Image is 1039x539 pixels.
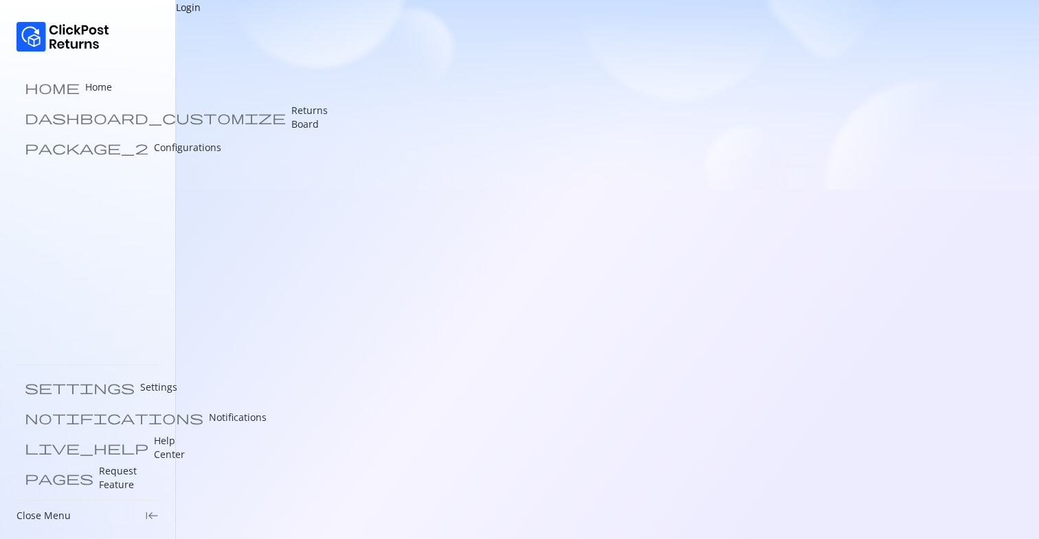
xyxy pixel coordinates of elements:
p: Configurations [154,141,221,154]
span: notifications [25,411,203,424]
span: pages [25,471,93,485]
a: settings Settings [16,374,159,401]
span: dashboard_customize [25,111,286,124]
span: settings [25,380,135,394]
p: Settings [140,380,177,394]
a: home Home [16,73,159,101]
p: Request Feature [99,464,150,492]
span: package_2 [25,141,148,154]
a: live_help Help Center [16,434,159,461]
span: live_help [25,441,148,455]
p: Close Menu [16,509,71,523]
span: keyboard_tab_rtl [145,509,159,523]
span: home [25,80,80,94]
p: Returns Board [291,104,328,131]
p: Notifications [209,411,267,424]
a: pages Request Feature [16,464,159,492]
p: Help Center [154,434,185,461]
a: dashboard_customize Returns Board [16,104,159,131]
img: Logo [16,22,109,51]
a: package_2 Configurations [16,134,159,161]
div: Close Menukeyboard_tab_rtl [16,509,159,523]
a: notifications Notifications [16,404,159,431]
p: Home [85,80,112,94]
